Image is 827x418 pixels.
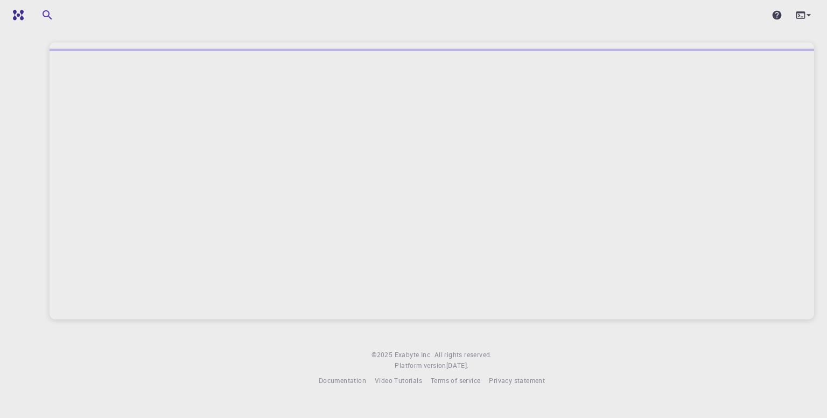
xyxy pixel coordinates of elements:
a: Exabyte Inc. [395,350,432,360]
span: [DATE] . [446,361,469,370]
a: [DATE]. [446,360,469,371]
a: Documentation [319,375,366,386]
span: Exabyte Inc. [395,350,432,359]
a: Video Tutorials [375,375,422,386]
span: Video Tutorials [375,376,422,385]
span: © 2025 [372,350,394,360]
a: Privacy statement [489,375,545,386]
span: Platform version [395,360,446,371]
span: Privacy statement [489,376,545,385]
span: All rights reserved. [434,350,492,360]
img: logo [9,10,24,20]
a: Terms of service [431,375,480,386]
span: Terms of service [431,376,480,385]
span: Documentation [319,376,366,385]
